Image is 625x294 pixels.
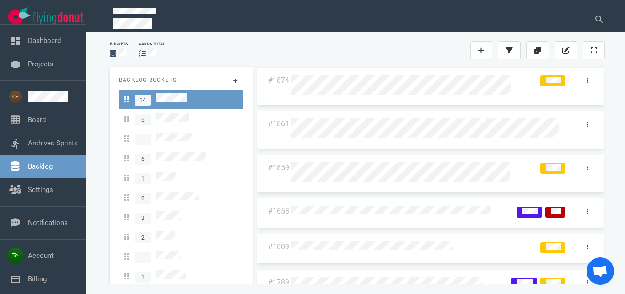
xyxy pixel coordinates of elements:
span: 2 [135,232,151,243]
span: 6 [135,154,151,165]
span: 1 [135,173,151,184]
a: #1859 [268,163,289,172]
img: Flying Donut text logo [33,12,83,24]
a: Account [28,251,54,260]
a: 2 [119,188,243,208]
span: 6 [135,114,151,125]
a: Chat abierto [587,257,614,285]
a: Billing [28,275,47,283]
div: Buckets [110,41,128,47]
a: Board [28,116,46,124]
a: #1653 [268,207,289,215]
p: Backlog Buckets [119,76,243,84]
a: 14 [119,90,243,109]
div: cards total [139,41,165,47]
a: Projects [28,60,54,68]
a: #1789 [268,278,289,287]
span: 2 [135,193,151,204]
a: Notifications [28,219,68,227]
a: Dashboard [28,37,61,45]
a: Settings [28,186,53,194]
span: 3 [135,213,151,224]
a: #1861 [268,119,289,128]
a: 2 [119,227,243,247]
a: 1 [119,168,243,188]
span: 14 [135,95,151,106]
a: Backlog [28,162,53,171]
a: 3 [119,208,243,227]
a: #1809 [268,242,289,251]
a: 6 [119,109,243,129]
a: Archived Sprints [28,139,78,147]
a: 1 [119,267,243,286]
a: 6 [119,149,243,168]
a: #1874 [268,76,289,85]
span: 1 [135,272,151,283]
